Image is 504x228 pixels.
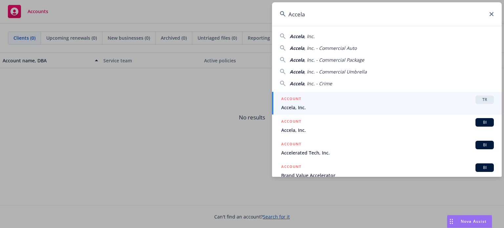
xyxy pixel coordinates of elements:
[272,160,502,182] a: ACCOUNTBIBrand Value Accelerator
[281,118,301,126] h5: ACCOUNT
[447,215,455,228] div: Drag to move
[281,163,301,171] h5: ACCOUNT
[304,80,332,87] span: , Inc. - Crime
[478,97,491,103] span: TR
[272,92,502,114] a: ACCOUNTTRAccela, Inc.
[281,172,494,179] span: Brand Value Accelerator
[461,218,487,224] span: Nova Assist
[304,33,315,39] span: , Inc.
[281,95,301,103] h5: ACCOUNT
[290,33,304,39] span: Accela
[478,165,491,171] span: BI
[478,142,491,148] span: BI
[281,149,494,156] span: Accelerated Tech, Inc.
[290,57,304,63] span: Accela
[281,141,301,149] h5: ACCOUNT
[290,69,304,75] span: Accela
[304,45,357,51] span: , Inc. - Commercial Auto
[290,45,304,51] span: Accela
[304,69,367,75] span: , Inc. - Commercial Umbrella
[281,127,494,134] span: Accela, Inc.
[447,215,492,228] button: Nova Assist
[272,2,502,26] input: Search...
[272,137,502,160] a: ACCOUNTBIAccelerated Tech, Inc.
[304,57,364,63] span: , Inc. - Commercial Package
[272,114,502,137] a: ACCOUNTBIAccela, Inc.
[478,119,491,125] span: BI
[290,80,304,87] span: Accela
[281,104,494,111] span: Accela, Inc.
